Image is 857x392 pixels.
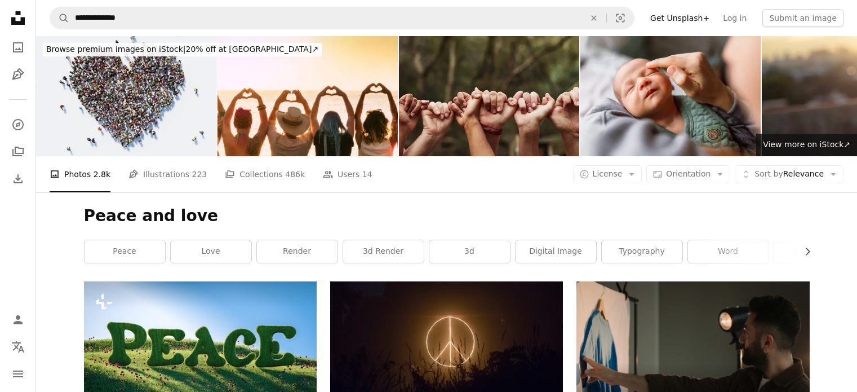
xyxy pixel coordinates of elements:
span: Relevance [754,169,824,180]
span: 20% off at [GEOGRAPHIC_DATA] ↗ [46,45,318,54]
img: Little baby boy enjoying in mother's touch [580,36,761,156]
a: typography [602,240,682,263]
a: 3d [429,240,510,263]
a: digital image [516,240,596,263]
a: Illustrations 223 [128,156,207,192]
a: render [257,240,338,263]
a: love [171,240,251,263]
img: We’re all linked in this life [399,36,579,156]
span: View more on iStock ↗ [763,140,850,149]
a: Log in [716,9,753,27]
a: Photos [7,36,29,59]
span: License [593,169,623,178]
a: Log in / Sign up [7,309,29,331]
a: peace sign [774,240,855,263]
button: Clear [581,7,606,29]
a: Download History [7,168,29,190]
a: Collections [7,140,29,163]
span: 14 [362,168,372,180]
a: Home — Unsplash [7,7,29,32]
span: Orientation [666,169,711,178]
h1: Peace and love [84,206,810,226]
a: View more on iStock↗ [756,134,857,156]
span: Sort by [754,169,783,178]
a: Get Unsplash+ [643,9,716,27]
a: Peace sign logo neon signage [330,354,563,364]
a: Illustrations [7,63,29,86]
a: 3d render [343,240,424,263]
span: Browse premium images on iStock | [46,45,185,54]
a: Explore [7,113,29,136]
button: Visual search [607,7,634,29]
span: 223 [192,168,207,180]
a: Users 14 [323,156,372,192]
button: Search Unsplash [50,7,69,29]
button: Sort byRelevance [735,165,843,183]
a: Browse premium images on iStock|20% off at [GEOGRAPHIC_DATA]↗ [36,36,328,63]
button: scroll list to the right [797,240,810,263]
img: Group of diversity alternative young woman enjoying the sunset at the sea doing hearth symbol wit... [217,36,398,156]
img: Human Crowd Forming A Big Heart Shape: Love and Donation Concept [36,36,216,156]
button: Orientation [646,165,730,183]
button: License [573,165,642,183]
button: Submit an image [762,9,843,27]
button: Language [7,336,29,358]
button: Menu [7,363,29,385]
span: 486k [285,168,305,180]
form: Find visuals sitewide [50,7,634,29]
a: peace [85,240,165,263]
a: Collections 486k [225,156,305,192]
a: word [688,240,769,263]
a: the word peace made out of grass on a hill [84,342,317,352]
